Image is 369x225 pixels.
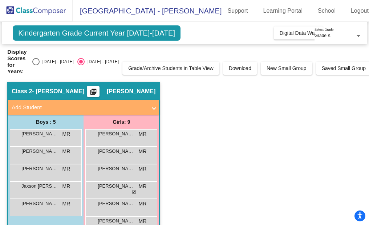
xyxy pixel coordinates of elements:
button: Grade/Archive Students in Table View [122,62,219,75]
span: Class 2 [12,88,32,95]
span: Grade K [315,33,331,38]
span: Display Scores for Years: [7,49,27,75]
button: Download [223,62,257,75]
div: Boys : 5 [8,115,84,129]
span: MR [139,217,147,225]
span: [PERSON_NAME] [21,130,58,138]
span: [PERSON_NAME] [98,165,134,172]
span: MR [62,183,70,190]
span: MR [139,200,147,208]
span: MR [139,148,147,155]
span: [GEOGRAPHIC_DATA] - [PERSON_NAME] [73,5,222,17]
mat-radio-group: Select an option [32,58,119,65]
span: [PERSON_NAME] [98,183,134,190]
span: MR [139,130,147,138]
span: - [PERSON_NAME] [32,88,84,95]
span: New Small Group [267,65,307,71]
span: [PERSON_NAME][US_STATE] [21,148,58,155]
mat-panel-title: Add Student [12,103,147,112]
span: MR [139,165,147,173]
span: MR [62,130,70,138]
div: Girls: 9 [84,115,159,129]
span: [PERSON_NAME] [107,88,155,95]
a: Support [222,5,254,17]
div: [DATE] - [DATE] [85,58,119,65]
span: Saved Small Group [322,65,366,71]
span: Download [229,65,251,71]
button: Digital Data Wall [274,26,323,40]
span: Grade/Archive Students in Table View [128,65,214,71]
span: MR [62,148,70,155]
span: [PERSON_NAME] [98,200,134,207]
a: School [312,5,341,17]
span: [PERSON_NAME] [21,200,58,207]
mat-expansion-panel-header: Add Student [8,100,159,115]
span: [PERSON_NAME] [98,217,134,225]
span: [PERSON_NAME] [98,130,134,138]
span: MR [139,183,147,190]
span: MR [62,200,70,208]
span: [PERSON_NAME] [21,165,58,172]
span: [PERSON_NAME] [98,148,134,155]
a: Learning Portal [258,5,309,17]
span: Jaxson [PERSON_NAME] [21,183,58,190]
button: New Small Group [261,62,312,75]
button: Print Students Details [87,86,100,97]
span: MR [62,165,70,173]
div: [DATE] - [DATE] [40,58,74,65]
mat-icon: picture_as_pdf [89,88,98,98]
span: Digital Data Wall [280,30,317,36]
span: Kindergarten Grade Current Year [DATE]-[DATE] [13,25,181,41]
span: do_not_disturb_alt [131,189,137,195]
